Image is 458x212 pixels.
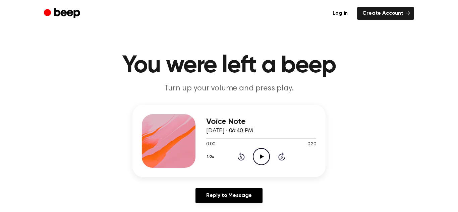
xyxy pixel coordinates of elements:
span: 0:20 [307,141,316,148]
h3: Voice Note [206,117,316,126]
a: Create Account [357,7,414,20]
a: Beep [44,7,82,20]
p: Turn up your volume and press play. [100,83,358,94]
button: 1.0x [206,151,217,162]
span: [DATE] · 06:40 PM [206,128,253,134]
a: Reply to Message [195,188,263,203]
h1: You were left a beep [57,54,401,78]
span: 0:00 [206,141,215,148]
a: Log in [327,7,353,20]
